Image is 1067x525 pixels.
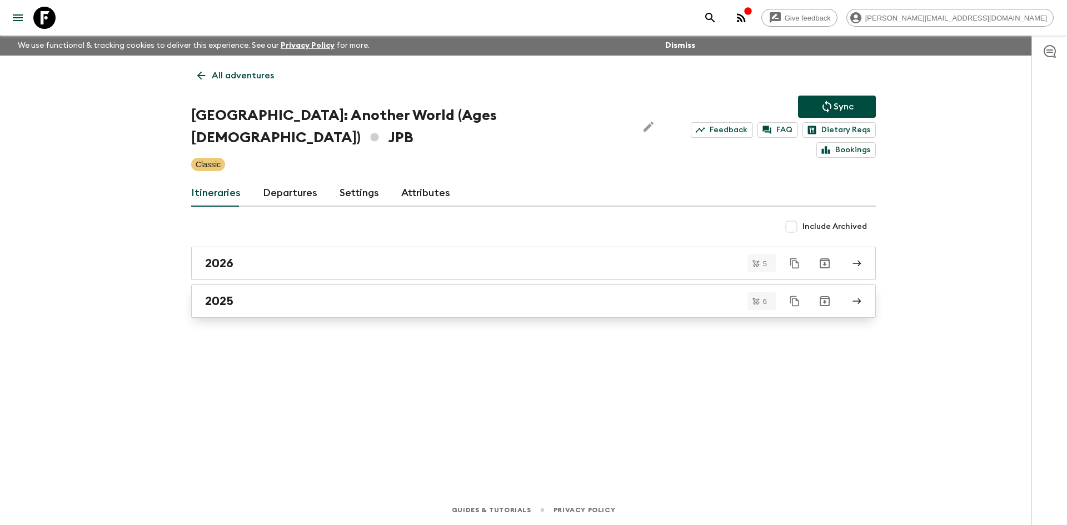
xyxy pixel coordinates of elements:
a: Give feedback [761,9,837,27]
a: Feedback [691,122,753,138]
button: Edit Adventure Title [637,104,660,149]
button: Archive [814,290,836,312]
a: FAQ [757,122,798,138]
button: Duplicate [785,291,805,311]
span: 6 [756,298,774,305]
a: Attributes [401,180,450,207]
a: Privacy Policy [281,42,335,49]
a: Dietary Reqs [802,122,876,138]
div: [PERSON_NAME][EMAIL_ADDRESS][DOMAIN_NAME] [846,9,1054,27]
span: [PERSON_NAME][EMAIL_ADDRESS][DOMAIN_NAME] [859,14,1053,22]
button: Archive [814,252,836,274]
button: Duplicate [785,253,805,273]
p: We use functional & tracking cookies to deliver this experience. See our for more. [13,36,374,56]
button: search adventures [699,7,721,29]
button: Sync adventure departures to the booking engine [798,96,876,118]
button: menu [7,7,29,29]
a: Privacy Policy [554,504,615,516]
a: Bookings [816,142,876,158]
a: Settings [340,180,379,207]
a: All adventures [191,64,280,87]
p: Sync [834,100,854,113]
a: 2025 [191,284,876,318]
a: Itineraries [191,180,241,207]
p: Classic [196,159,221,170]
button: Dismiss [662,38,698,53]
p: All adventures [212,69,274,82]
h1: [GEOGRAPHIC_DATA]: Another World (Ages [DEMOGRAPHIC_DATA]) JPB [191,104,629,149]
span: Include Archived [802,221,867,232]
a: Departures [263,180,317,207]
h2: 2026 [205,256,233,271]
h2: 2025 [205,294,233,308]
span: Give feedback [779,14,837,22]
a: Guides & Tutorials [452,504,531,516]
a: 2026 [191,247,876,280]
span: 5 [756,260,774,267]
